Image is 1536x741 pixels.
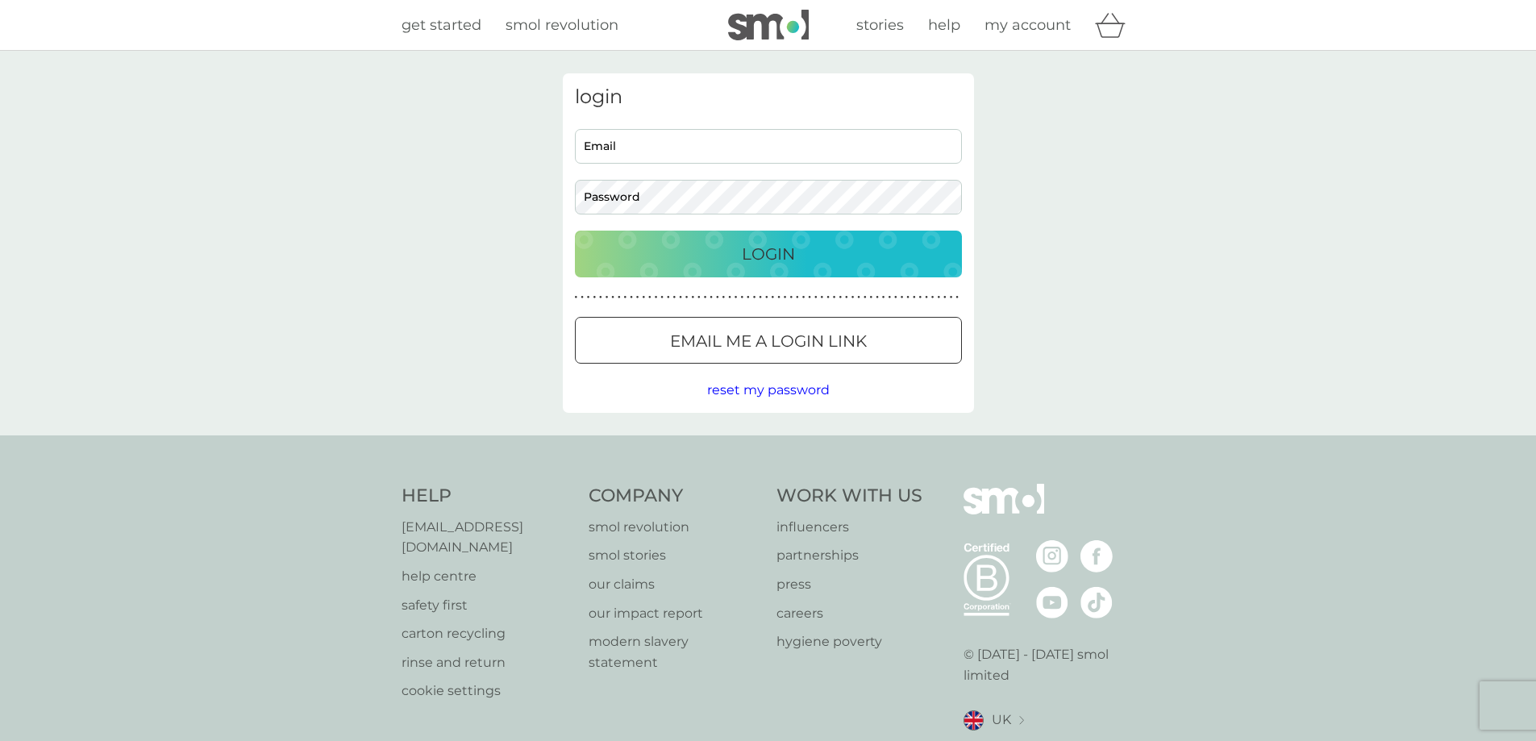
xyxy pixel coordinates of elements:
[776,631,922,652] a: hygiene poverty
[667,293,670,302] p: ●
[776,517,922,538] a: influencers
[845,293,848,302] p: ●
[589,574,760,595] a: our claims
[728,10,809,40] img: smol
[506,16,618,34] span: smol revolution
[575,231,962,277] button: Login
[704,293,707,302] p: ●
[728,293,731,302] p: ●
[826,293,830,302] p: ●
[575,85,962,109] h3: login
[919,293,922,302] p: ●
[611,293,614,302] p: ●
[1080,586,1113,618] img: visit the smol Tiktok page
[776,603,922,624] p: careers
[624,293,627,302] p: ●
[777,293,780,302] p: ●
[814,293,818,302] p: ●
[931,293,935,302] p: ●
[937,293,940,302] p: ●
[913,293,916,302] p: ●
[589,545,760,566] a: smol stories
[992,710,1011,731] span: UK
[648,293,651,302] p: ●
[599,293,602,302] p: ●
[402,14,481,37] a: get started
[928,14,960,37] a: help
[833,293,836,302] p: ●
[673,293,676,302] p: ●
[716,293,719,302] p: ●
[402,517,573,558] a: [EMAIL_ADDRESS][DOMAIN_NAME]
[821,293,824,302] p: ●
[943,293,947,302] p: ●
[776,545,922,566] a: partnerships
[765,293,768,302] p: ●
[707,380,830,401] button: reset my password
[808,293,811,302] p: ●
[870,293,873,302] p: ●
[402,484,573,509] h4: Help
[901,293,904,302] p: ●
[906,293,910,302] p: ●
[506,14,618,37] a: smol revolution
[679,293,682,302] p: ●
[964,710,984,731] img: UK flag
[928,16,960,34] span: help
[802,293,805,302] p: ●
[1036,540,1068,572] img: visit the smol Instagram page
[1036,586,1068,618] img: visit the smol Youtube page
[776,574,922,595] a: press
[630,293,633,302] p: ●
[636,293,639,302] p: ●
[402,566,573,587] a: help centre
[857,293,860,302] p: ●
[581,293,584,302] p: ●
[864,293,867,302] p: ●
[402,652,573,673] p: rinse and return
[589,631,760,672] p: modern slavery statement
[402,623,573,644] p: carton recycling
[1019,716,1024,725] img: select a new location
[575,317,962,364] button: Email me a login link
[950,293,953,302] p: ●
[776,484,922,509] h4: Work With Us
[742,241,795,267] p: Login
[697,293,701,302] p: ●
[735,293,738,302] p: ●
[747,293,750,302] p: ●
[740,293,743,302] p: ●
[984,16,1071,34] span: my account
[575,293,578,302] p: ●
[789,293,793,302] p: ●
[759,293,762,302] p: ●
[402,681,573,701] a: cookie settings
[964,644,1135,685] p: © [DATE] - [DATE] smol limited
[722,293,726,302] p: ●
[606,293,609,302] p: ●
[402,595,573,616] a: safety first
[882,293,885,302] p: ●
[589,517,760,538] p: smol revolution
[710,293,713,302] p: ●
[655,293,658,302] p: ●
[894,293,897,302] p: ●
[1095,9,1135,41] div: basket
[888,293,891,302] p: ●
[589,603,760,624] a: our impact report
[402,16,481,34] span: get started
[707,382,830,398] span: reset my password
[660,293,664,302] p: ●
[618,293,621,302] p: ●
[784,293,787,302] p: ●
